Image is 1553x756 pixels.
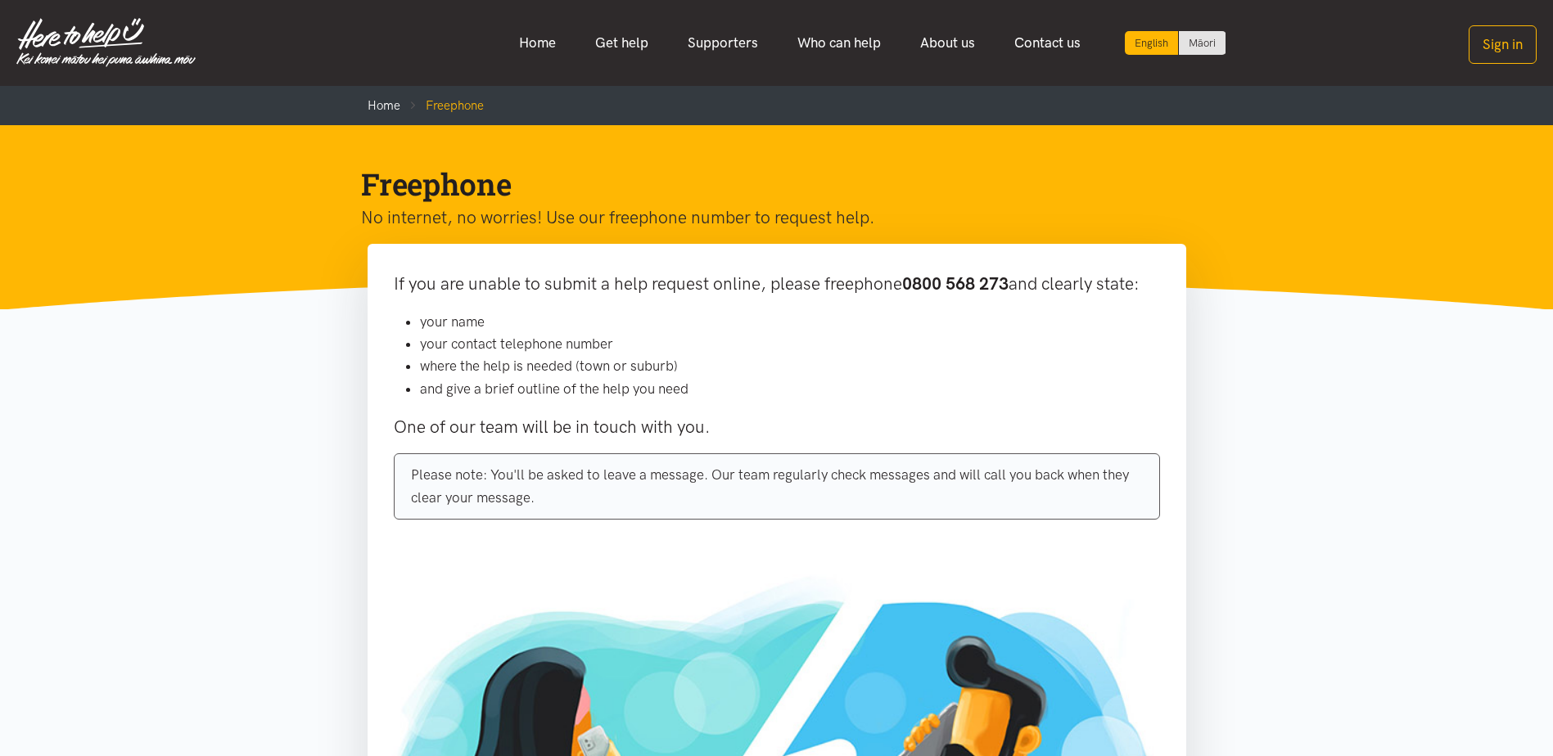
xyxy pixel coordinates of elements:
p: If you are unable to submit a help request online, please freephone and clearly state: [394,270,1160,298]
b: 0800 568 273 [902,273,1009,294]
a: About us [901,25,995,61]
a: Home [368,98,400,113]
a: Who can help [778,25,901,61]
a: Get help [576,25,668,61]
li: your name [420,311,1160,333]
li: and give a brief outline of the help you need [420,378,1160,400]
a: Supporters [668,25,778,61]
p: One of our team will be in touch with you. [394,413,1160,441]
p: No internet, no worries! Use our freephone number to request help. [361,204,1167,232]
li: where the help is needed (town or suburb) [420,355,1160,377]
li: your contact telephone number [420,333,1160,355]
div: Language toggle [1125,31,1226,55]
button: Sign in [1469,25,1537,64]
a: Switch to Te Reo Māori [1179,31,1226,55]
a: Home [499,25,576,61]
div: Please note: You'll be asked to leave a message. Our team regularly check messages and will call ... [394,453,1160,519]
div: Current language [1125,31,1179,55]
a: Contact us [995,25,1100,61]
li: Freephone [400,96,484,115]
img: Home [16,18,196,67]
h1: Freephone [361,164,1167,204]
